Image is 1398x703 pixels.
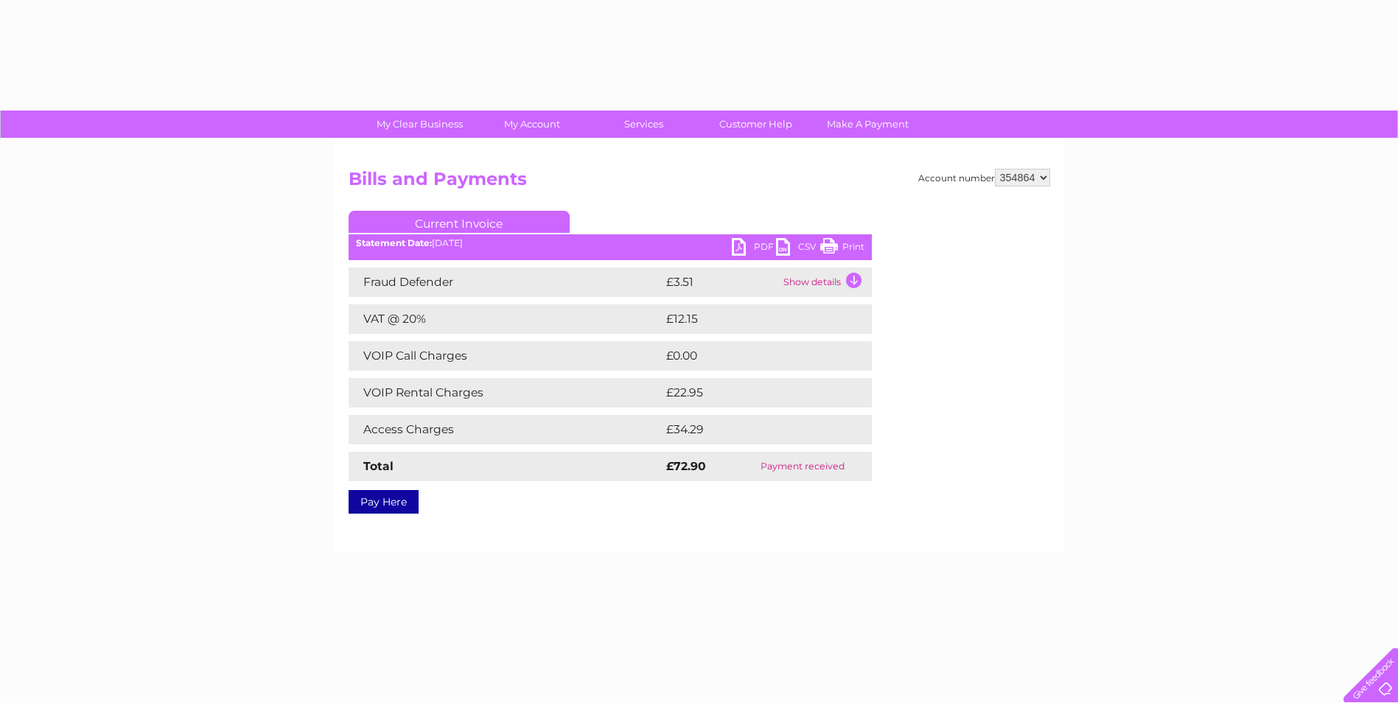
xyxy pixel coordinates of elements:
a: Customer Help [695,111,817,138]
strong: £72.90 [666,459,706,473]
td: £34.29 [663,415,842,444]
a: Current Invoice [349,211,570,233]
a: My Account [471,111,593,138]
strong: Total [363,459,394,473]
a: Make A Payment [807,111,929,138]
a: Services [583,111,705,138]
div: Account number [918,169,1050,186]
b: Statement Date: [356,237,432,248]
td: £12.15 [663,304,839,334]
td: £22.95 [663,378,842,408]
a: PDF [732,238,776,259]
td: Access Charges [349,415,663,444]
a: Print [820,238,864,259]
a: CSV [776,238,820,259]
td: VOIP Call Charges [349,341,663,371]
h2: Bills and Payments [349,169,1050,197]
td: £0.00 [663,341,838,371]
td: Fraud Defender [349,267,663,297]
td: £3.51 [663,267,780,297]
a: My Clear Business [359,111,480,138]
div: [DATE] [349,238,872,248]
a: Pay Here [349,490,419,514]
td: Show details [780,267,872,297]
td: VAT @ 20% [349,304,663,334]
td: Payment received [733,452,871,481]
td: VOIP Rental Charges [349,378,663,408]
